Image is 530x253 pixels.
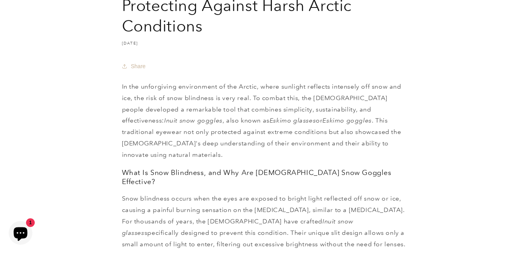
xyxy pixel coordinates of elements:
time: [DATE] [122,41,138,46]
p: In the unforgiving environment of the Arctic, where sunlight reflects intensely off snow and ice,... [122,81,408,161]
h3: What Is Snow Blindness, and Why Are [DEMOGRAPHIC_DATA] Snow Goggles Effective? [122,168,408,186]
em: Eskimo glasses [270,117,316,124]
button: Share [122,58,148,75]
em: Inuit snow goggles [164,117,223,124]
em: Inuit snow glasses [122,218,354,236]
inbox-online-store-chat: Shopify online store chat [6,221,35,247]
p: Snow blindness occurs when the eyes are exposed to bright light reflected off snow or ice, causin... [122,193,408,250]
em: Eskimo goggles [322,117,371,124]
